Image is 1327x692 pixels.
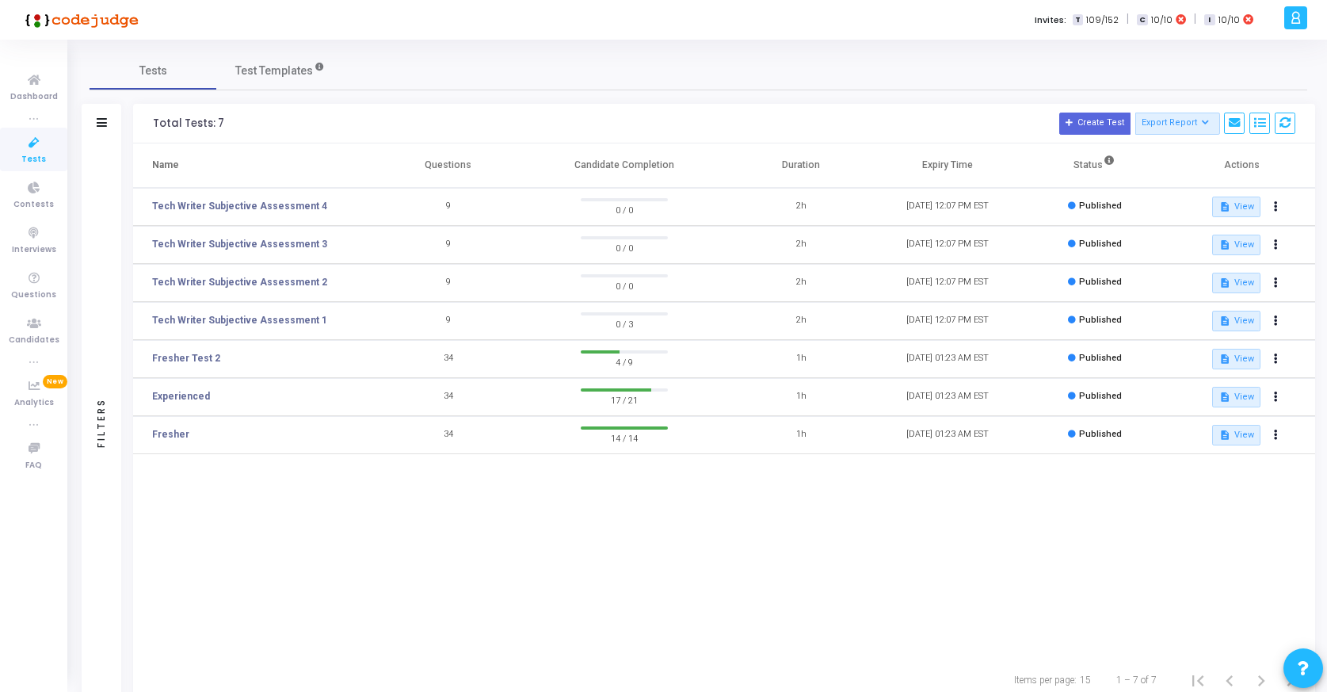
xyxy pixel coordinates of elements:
span: Published [1079,201,1122,211]
span: 10/10 [1151,13,1173,27]
a: Fresher Test 2 [152,351,220,365]
span: Tests [21,153,46,166]
span: I [1204,14,1215,26]
span: Test Templates [235,63,313,79]
span: 0 / 3 [581,315,668,331]
td: [DATE] 01:23 AM EST [875,378,1021,416]
span: FAQ [25,459,42,472]
td: 34 [375,378,521,416]
span: 0 / 0 [581,277,668,293]
span: 0 / 0 [581,239,668,255]
mat-icon: description [1218,354,1230,365]
td: 2h [727,188,874,226]
a: Fresher [152,427,189,442]
button: View [1212,311,1260,331]
span: | [1194,11,1196,28]
a: Tech Writer Subjective Assessment 3 [152,237,327,251]
span: Dashboard [10,90,58,104]
span: Published [1079,391,1122,401]
td: 9 [375,264,521,302]
mat-icon: description [1218,392,1230,403]
td: 9 [375,188,521,226]
span: Published [1079,277,1122,287]
th: Expiry Time [875,143,1021,188]
button: View [1212,235,1260,255]
mat-icon: description [1218,239,1230,250]
td: [DATE] 12:07 PM EST [875,302,1021,340]
td: 9 [375,302,521,340]
label: Invites: [1035,13,1066,27]
mat-icon: description [1218,201,1230,212]
span: 10/10 [1218,13,1240,27]
span: 17 / 21 [581,392,668,407]
td: 34 [375,340,521,378]
th: Duration [727,143,874,188]
td: 1h [727,416,874,454]
mat-icon: description [1218,277,1230,289]
td: 1h [727,340,874,378]
td: [DATE] 12:07 PM EST [875,264,1021,302]
td: 1h [727,378,874,416]
button: View [1212,387,1260,407]
td: 9 [375,226,521,264]
a: Tech Writer Subjective Assessment 1 [152,313,327,327]
button: Export Report [1135,113,1220,135]
div: 15 [1080,673,1091,687]
th: Candidate Completion [521,143,727,188]
mat-icon: description [1218,430,1230,441]
th: Actions [1169,143,1315,188]
span: New [43,375,67,388]
th: Status [1021,143,1168,188]
span: Published [1079,315,1122,325]
th: Name [133,143,375,188]
a: Tech Writer Subjective Assessment 4 [152,199,327,213]
span: Published [1079,239,1122,249]
div: Items per page: [1014,673,1077,687]
span: Analytics [14,396,54,410]
span: 0 / 0 [581,201,668,217]
div: Total Tests: 7 [153,117,224,130]
span: Published [1079,353,1122,363]
button: View [1212,197,1260,217]
span: 14 / 14 [581,430,668,445]
td: [DATE] 12:07 PM EST [875,226,1021,264]
td: [DATE] 12:07 PM EST [875,188,1021,226]
mat-icon: description [1218,315,1230,327]
button: View [1212,273,1260,293]
span: 109/152 [1086,13,1119,27]
span: Candidates [9,334,59,347]
span: Published [1079,429,1122,439]
button: Create Test [1059,113,1131,135]
td: 2h [727,302,874,340]
td: [DATE] 01:23 AM EST [875,340,1021,378]
button: View [1212,349,1260,369]
span: Tests [139,63,167,79]
span: Interviews [12,243,56,257]
div: Filters [94,335,109,510]
img: logo [20,4,139,36]
button: View [1212,425,1260,445]
td: [DATE] 01:23 AM EST [875,416,1021,454]
div: 1 – 7 of 7 [1116,673,1157,687]
span: C [1137,14,1147,26]
td: 2h [727,226,874,264]
a: Experienced [152,389,210,403]
span: Contests [13,198,54,212]
span: Questions [11,289,56,302]
span: | [1127,11,1129,28]
td: 2h [727,264,874,302]
a: Tech Writer Subjective Assessment 2 [152,275,327,289]
th: Questions [375,143,521,188]
td: 34 [375,416,521,454]
span: 4 / 9 [581,354,668,369]
span: T [1073,14,1083,26]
